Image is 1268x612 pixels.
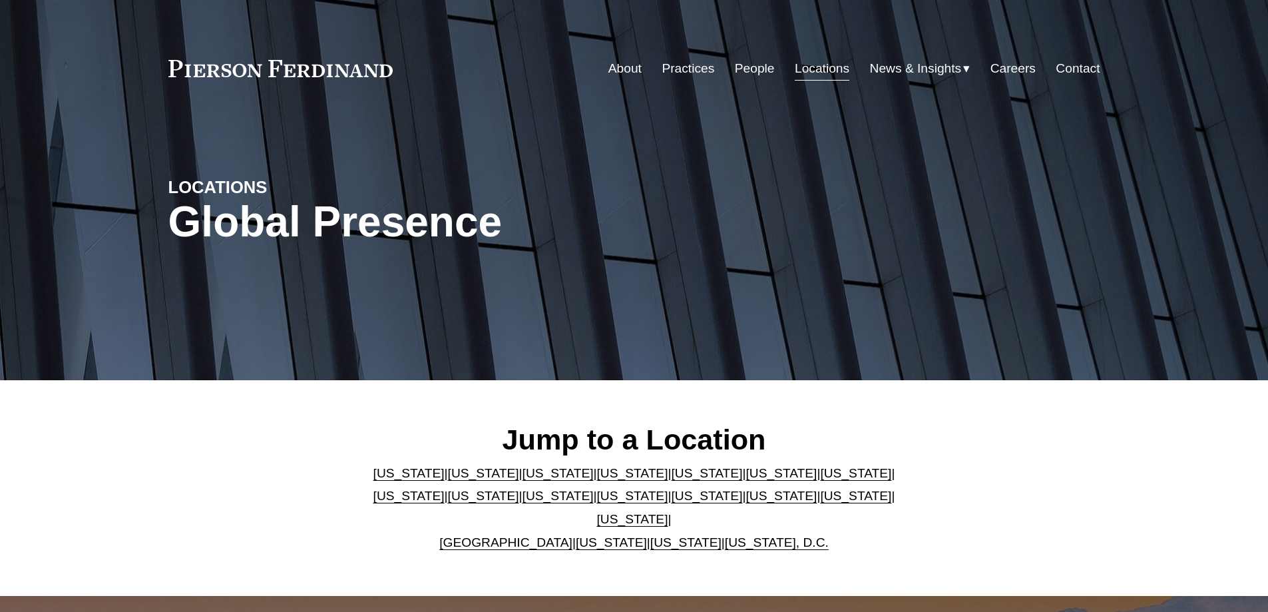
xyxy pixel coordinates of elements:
a: folder dropdown [870,56,970,81]
a: [US_STATE] [597,489,668,503]
a: People [735,56,775,81]
a: Careers [990,56,1036,81]
a: [US_STATE] [597,466,668,480]
h2: Jump to a Location [362,422,906,457]
a: [US_STATE] [650,535,722,549]
a: [US_STATE], D.C. [725,535,829,549]
a: [US_STATE] [671,489,742,503]
span: News & Insights [870,57,962,81]
p: | | | | | | | | | | | | | | | | | | [362,462,906,554]
a: [US_STATE] [671,466,742,480]
h1: Global Presence [168,198,789,246]
a: [US_STATE] [745,489,817,503]
a: [US_STATE] [820,466,891,480]
a: [GEOGRAPHIC_DATA] [439,535,572,549]
a: Contact [1056,56,1100,81]
a: Practices [662,56,714,81]
a: [US_STATE] [523,489,594,503]
h4: LOCATIONS [168,176,401,198]
a: Locations [795,56,849,81]
a: [US_STATE] [448,466,519,480]
a: [US_STATE] [597,512,668,526]
a: [US_STATE] [820,489,891,503]
a: [US_STATE] [523,466,594,480]
a: [US_STATE] [373,466,445,480]
a: [US_STATE] [576,535,647,549]
a: [US_STATE] [448,489,519,503]
a: About [608,56,642,81]
a: [US_STATE] [745,466,817,480]
a: [US_STATE] [373,489,445,503]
